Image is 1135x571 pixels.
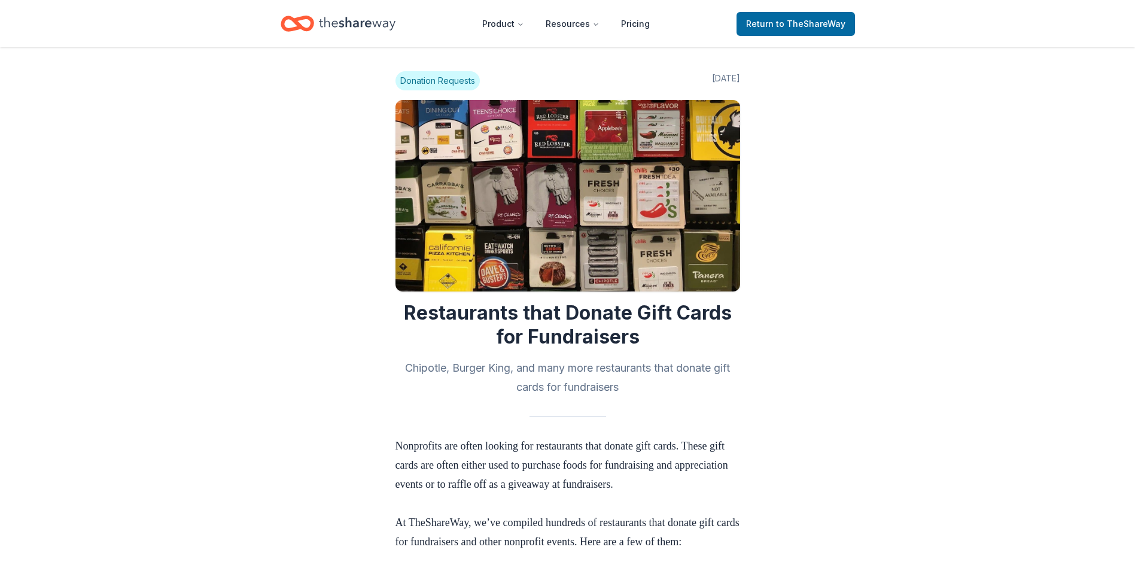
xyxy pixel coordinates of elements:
nav: Main [473,10,659,38]
a: Returnto TheShareWay [737,12,855,36]
img: Image for Restaurants that Donate Gift Cards for Fundraisers [395,100,740,291]
button: Product [473,12,534,36]
a: Home [281,10,395,38]
h1: Restaurants that Donate Gift Cards for Fundraisers [395,301,740,349]
button: Resources [536,12,609,36]
span: to TheShareWay [776,19,845,29]
h2: Chipotle, Burger King, and many more restaurants that donate gift cards for fundraisers [395,359,740,397]
a: Pricing [611,12,659,36]
span: Donation Requests [395,71,480,90]
span: Return [746,17,845,31]
span: [DATE] [712,71,740,90]
p: Nonprofits are often looking for restaurants that donate gift cards. These gift cards are often e... [395,436,740,551]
